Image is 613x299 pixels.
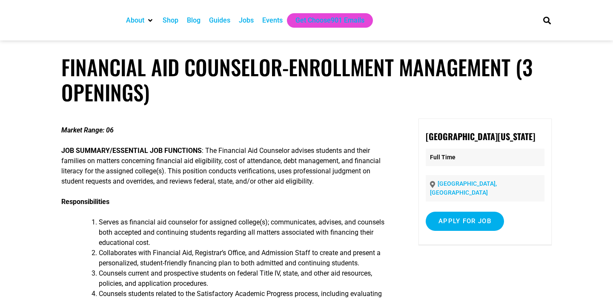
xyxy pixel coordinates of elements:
nav: Main nav [122,13,529,28]
p: : The Financial Aid Counselor advises students and their families on matters concerning financial... [61,146,394,187]
li: Collaborates with Financial Aid, Registrar’s Office, and Admission Staff to create and present a ... [99,248,394,268]
p: Full Time [426,149,544,166]
a: Blog [187,15,201,26]
strong: Responsibilities [61,198,109,206]
strong: JOB SUMMARY/ESSENTIAL JOB FUNCTIONS [61,147,202,155]
a: Guides [209,15,230,26]
a: About [126,15,144,26]
a: Jobs [239,15,254,26]
div: Search [540,13,554,27]
strong: Market Range: 06 [61,126,114,134]
strong: [GEOGRAPHIC_DATA][US_STATE] [426,130,535,143]
a: Get Choose901 Emails [295,15,364,26]
div: About [122,13,158,28]
a: [GEOGRAPHIC_DATA], [GEOGRAPHIC_DATA] [430,180,497,196]
input: Apply for job [426,212,504,231]
a: Events [262,15,283,26]
h1: Financial Aid Counselor-Enrollment Management (3 Openings) [61,55,552,105]
a: Shop [163,15,178,26]
li: Serves as financial aid counselor for assigned college(s); communicates, advises, and counsels bo... [99,217,394,248]
li: Counsels current and prospective students on federal Title IV, state, and other aid resources, po... [99,268,394,289]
